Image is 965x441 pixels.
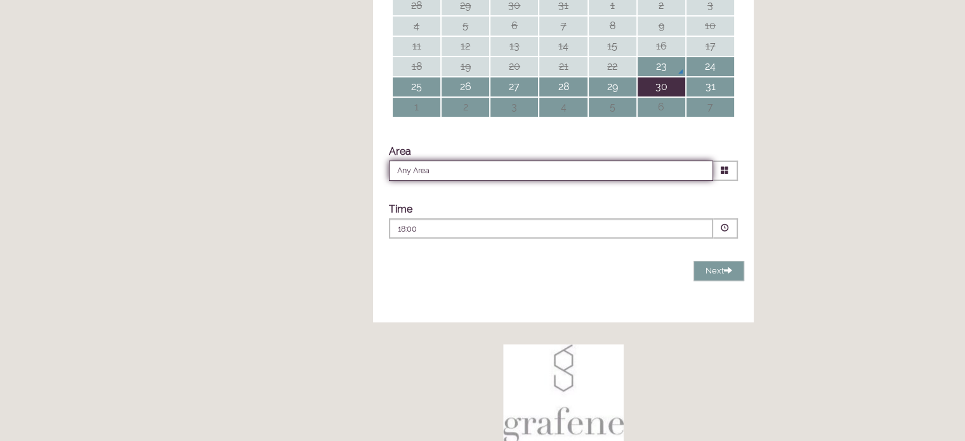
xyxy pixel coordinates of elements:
td: 18 [393,57,440,76]
span: Next [706,266,732,275]
td: 7 [686,98,734,117]
td: 30 [638,77,685,96]
td: 26 [442,77,489,96]
td: 27 [490,77,538,96]
button: Next [693,261,744,282]
td: 21 [539,57,587,76]
td: 19 [442,57,489,76]
td: 20 [490,57,538,76]
td: 4 [539,98,587,117]
td: 13 [490,37,538,56]
td: 2 [442,98,489,117]
td: 15 [589,37,636,56]
td: 4 [393,16,440,36]
td: 28 [539,77,587,96]
td: 11 [393,37,440,56]
td: 14 [539,37,587,56]
td: 6 [638,98,685,117]
td: 8 [589,16,636,36]
td: 17 [686,37,734,56]
p: 18:00 [398,223,627,235]
td: 9 [638,16,685,36]
td: 1 [393,98,440,117]
td: 7 [539,16,587,36]
td: 25 [393,77,440,96]
td: 12 [442,37,489,56]
td: 22 [589,57,636,76]
label: Time [389,203,412,215]
td: 23 [638,57,685,76]
td: 31 [686,77,734,96]
td: 16 [638,37,685,56]
td: 5 [589,98,636,117]
label: Area [389,145,411,157]
td: 6 [490,16,538,36]
td: 5 [442,16,489,36]
td: 29 [589,77,636,96]
td: 10 [686,16,734,36]
td: 24 [686,57,734,76]
td: 3 [490,98,538,117]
